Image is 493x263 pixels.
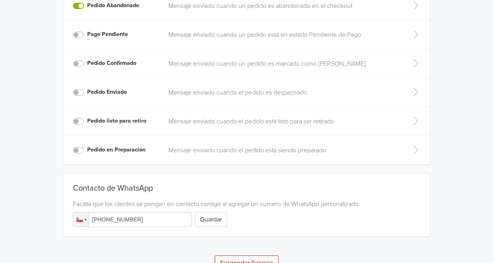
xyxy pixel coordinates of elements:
label: Pedido listo para retiro [87,117,146,125]
label: Pedido Abandonado [87,1,139,10]
div: Facilita que los clientes se pongan en contacto contigo al agregar un número de WhatsApp personal... [73,199,420,209]
div: Chile: + 56 [73,212,88,227]
a: Mensaje enviado cuando el pedido está listo para ser retirado [168,117,396,126]
a: Mensaje enviado cuando un pedido está en estado Pendiente de Pago [168,30,396,40]
label: Pedido Enviado [87,88,127,96]
input: 1 (702) 123-4567 [73,212,192,227]
a: Mensaje enviado cuando un pedido es marcado como [PERSON_NAME] [168,59,396,68]
label: Pedido Confirmado [87,59,136,68]
label: Pago Pendiente [87,30,128,39]
a: Mensaje enviado cuando un pedido es abandonado en el checkout [168,1,396,11]
a: Mensaje enviado cuando el pedido es despachado [168,88,396,97]
label: Pedido en Preparación [87,146,145,154]
div: Contacto de WhatsApp [73,184,420,196]
button: Guardar [195,212,227,227]
a: Mensaje enviado cuando el pedido está siendo preparado [168,146,396,155]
